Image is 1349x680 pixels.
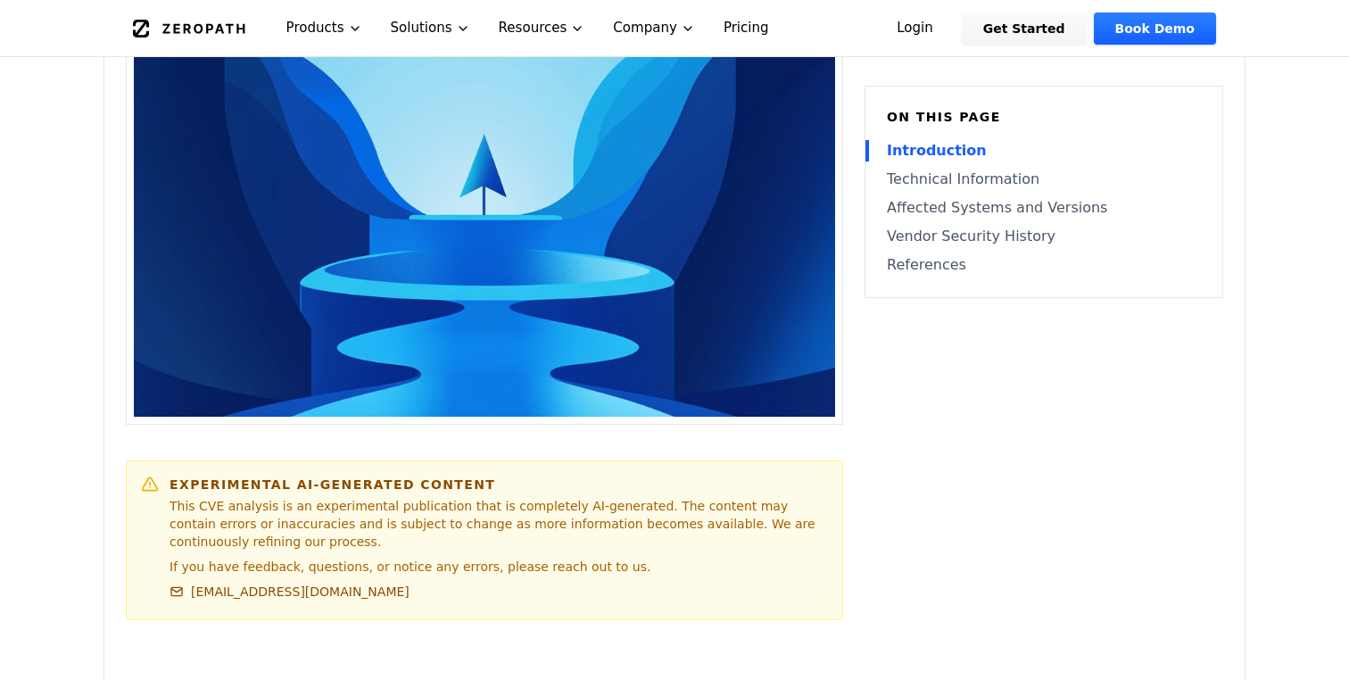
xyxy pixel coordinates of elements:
[962,12,1087,45] a: Get Started
[1094,12,1216,45] a: Book Demo
[887,197,1201,219] a: Affected Systems and Versions
[875,12,955,45] a: Login
[170,497,828,551] p: This CVE analysis is an experimental publication that is completely AI-generated. The content may...
[887,140,1201,162] a: Introduction
[170,583,410,601] a: [EMAIL_ADDRESS][DOMAIN_NAME]
[887,169,1201,190] a: Technical Information
[170,558,828,576] p: If you have feedback, questions, or notice any errors, please reach out to us.
[887,108,1201,126] h6: On this page
[170,476,828,493] h6: Experimental AI-Generated Content
[887,254,1201,276] a: References
[887,226,1201,247] a: Vendor Security History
